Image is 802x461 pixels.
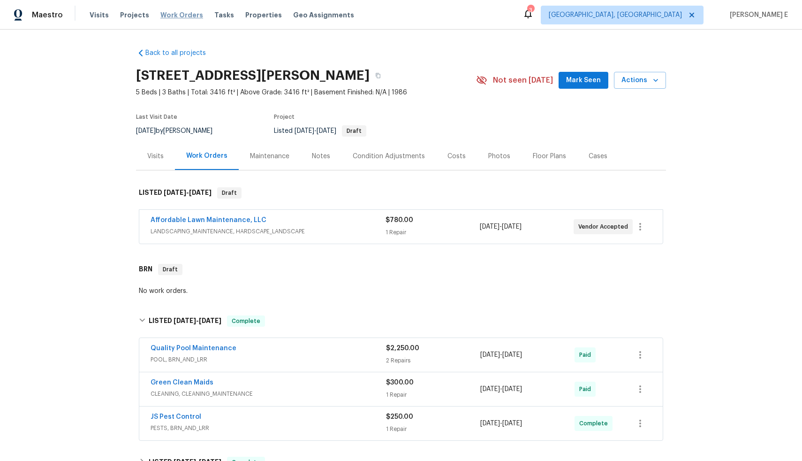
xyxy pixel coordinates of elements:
[480,350,522,360] span: -
[386,217,413,223] span: $780.00
[120,10,149,20] span: Projects
[549,10,682,20] span: [GEOGRAPHIC_DATA], [GEOGRAPHIC_DATA]
[614,72,666,89] button: Actions
[159,265,182,274] span: Draft
[353,152,425,161] div: Condition Adjustments
[579,384,595,394] span: Paid
[136,71,370,80] h2: [STREET_ADDRESS][PERSON_NAME]
[139,286,663,296] div: No work orders.
[386,379,414,386] span: $300.00
[151,355,386,364] span: POOL, BRN_AND_LRR
[90,10,109,20] span: Visits
[218,188,241,198] span: Draft
[566,75,601,86] span: Mark Seen
[149,315,221,327] h6: LISTED
[151,389,386,399] span: CLEANING, CLEANING_MAINTENANCE
[136,306,666,336] div: LISTED [DATE]-[DATE]Complete
[189,189,212,196] span: [DATE]
[579,350,595,360] span: Paid
[151,414,201,420] a: JS Pest Control
[559,72,608,89] button: Mark Seen
[312,152,330,161] div: Notes
[274,114,295,120] span: Project
[164,189,186,196] span: [DATE]
[186,151,227,161] div: Work Orders
[147,152,164,161] div: Visits
[295,128,336,134] span: -
[502,420,522,427] span: [DATE]
[589,152,607,161] div: Cases
[174,317,196,324] span: [DATE]
[136,88,476,97] span: 5 Beds | 3 Baths | Total: 3416 ft² | Above Grade: 3416 ft² | Basement Finished: N/A | 1986
[274,128,366,134] span: Listed
[726,10,788,20] span: [PERSON_NAME] E
[502,386,522,392] span: [DATE]
[480,420,500,427] span: [DATE]
[480,222,522,231] span: -
[317,128,336,134] span: [DATE]
[480,352,500,358] span: [DATE]
[386,414,413,420] span: $250.00
[250,152,289,161] div: Maintenance
[293,10,354,20] span: Geo Assignments
[386,424,480,434] div: 1 Repair
[139,187,212,199] h6: LISTED
[386,228,479,237] div: 1 Repair
[136,254,666,284] div: BRN Draft
[136,128,156,134] span: [DATE]
[136,48,226,58] a: Back to all projects
[480,223,499,230] span: [DATE]
[527,6,534,15] div: 3
[32,10,63,20] span: Maestro
[370,67,386,84] button: Copy Address
[480,386,500,392] span: [DATE]
[621,75,658,86] span: Actions
[136,178,666,208] div: LISTED [DATE]-[DATE]Draft
[136,125,224,137] div: by [PERSON_NAME]
[151,227,386,236] span: LANDSCAPING_MAINTENANCE, HARDSCAPE_LANDSCAPE
[343,128,365,134] span: Draft
[386,356,480,365] div: 2 Repairs
[386,390,480,400] div: 1 Repair
[533,152,566,161] div: Floor Plans
[151,379,213,386] a: Green Clean Maids
[579,419,612,428] span: Complete
[199,317,221,324] span: [DATE]
[151,423,386,433] span: PESTS, BRN_AND_LRR
[578,222,632,231] span: Vendor Accepted
[245,10,282,20] span: Properties
[488,152,510,161] div: Photos
[295,128,314,134] span: [DATE]
[502,352,522,358] span: [DATE]
[214,12,234,18] span: Tasks
[174,317,221,324] span: -
[164,189,212,196] span: -
[480,384,522,394] span: -
[139,264,152,275] h6: BRN
[160,10,203,20] span: Work Orders
[136,114,177,120] span: Last Visit Date
[228,316,264,326] span: Complete
[480,419,522,428] span: -
[493,76,553,85] span: Not seen [DATE]
[502,223,522,230] span: [DATE]
[447,152,466,161] div: Costs
[151,345,236,352] a: Quality Pool Maintenance
[151,217,266,223] a: Affordable Lawn Maintenance, LLC
[386,345,419,352] span: $2,250.00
